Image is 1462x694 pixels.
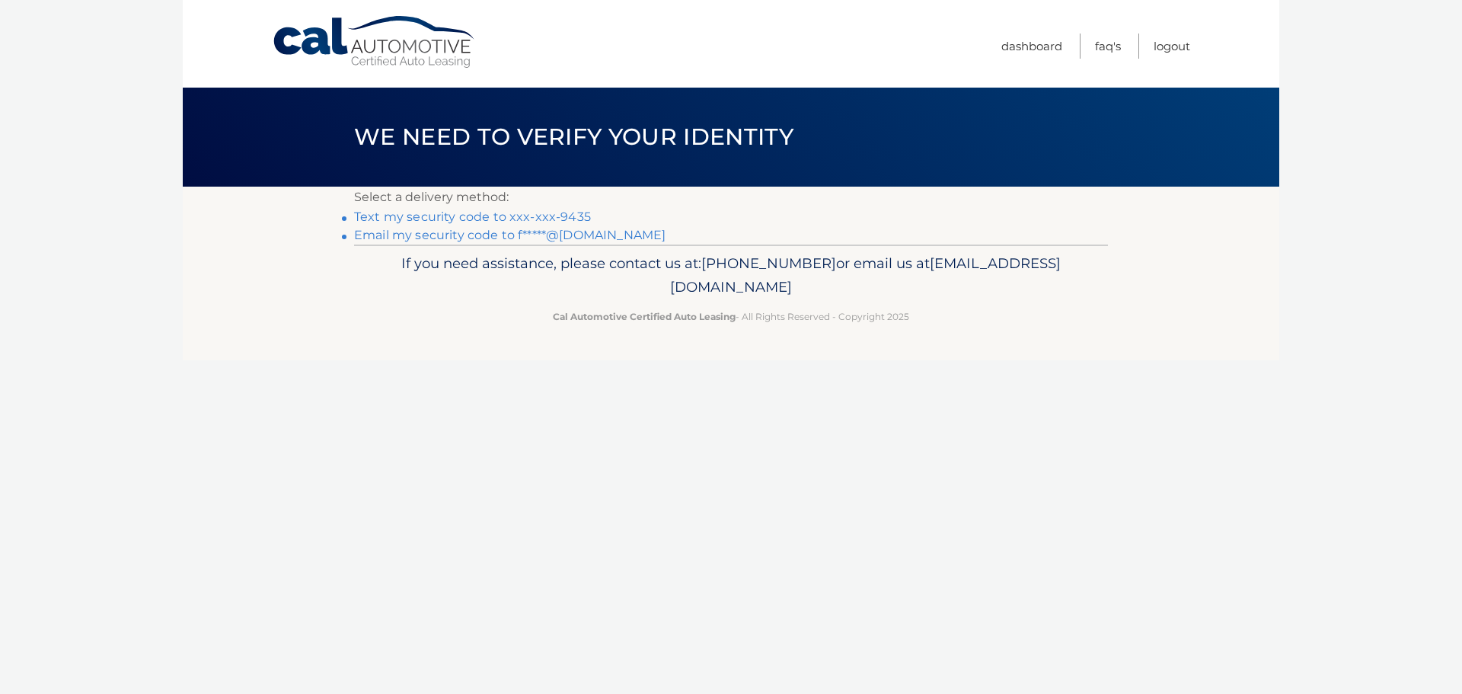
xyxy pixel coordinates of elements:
[364,309,1098,325] p: - All Rights Reserved - Copyright 2025
[1001,34,1062,59] a: Dashboard
[1154,34,1190,59] a: Logout
[1095,34,1121,59] a: FAQ's
[354,228,666,242] a: Email my security code to f*****@[DOMAIN_NAME]
[354,187,1108,208] p: Select a delivery method:
[354,209,591,224] a: Text my security code to xxx-xxx-9435
[701,254,836,272] span: [PHONE_NUMBER]
[553,311,736,322] strong: Cal Automotive Certified Auto Leasing
[364,251,1098,300] p: If you need assistance, please contact us at: or email us at
[272,15,477,69] a: Cal Automotive
[354,123,793,151] span: We need to verify your identity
